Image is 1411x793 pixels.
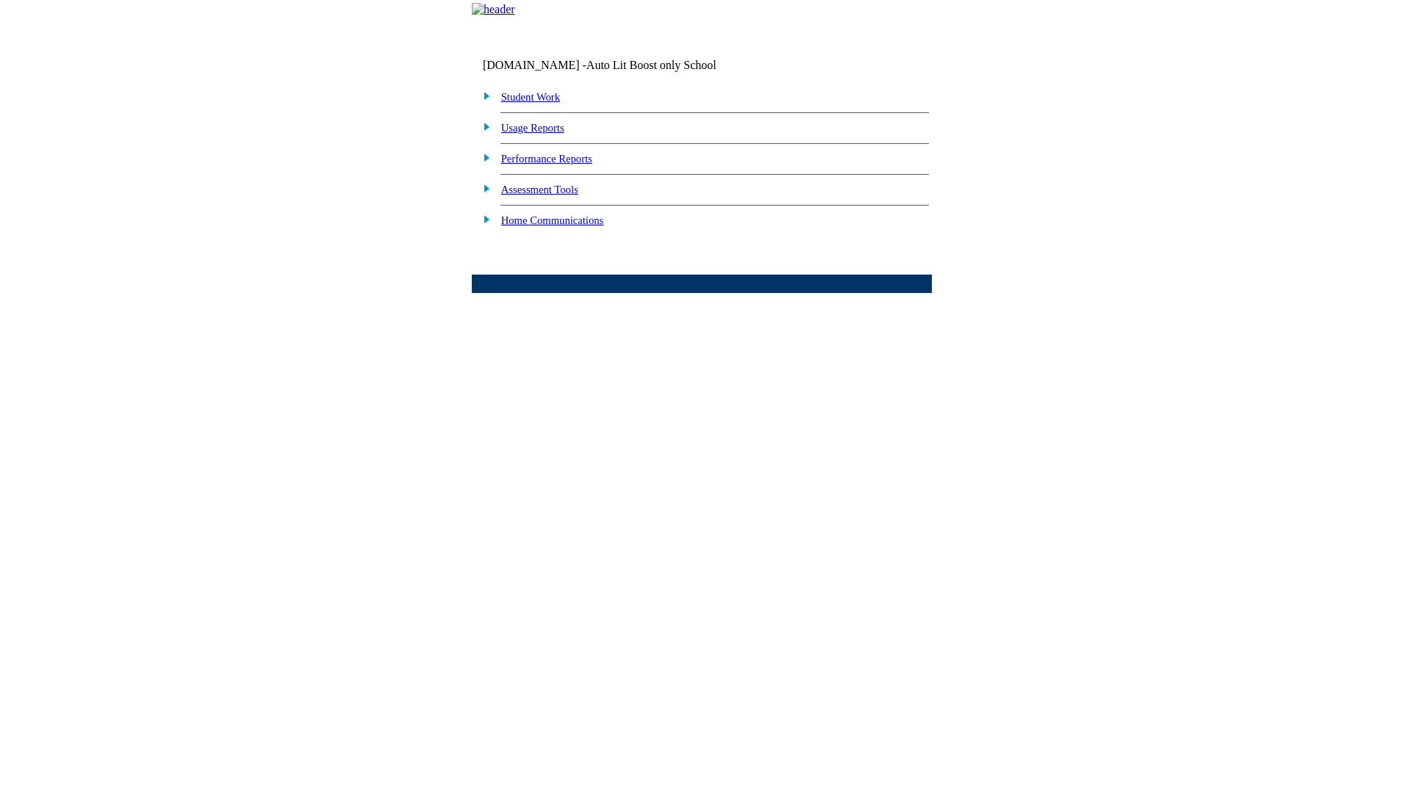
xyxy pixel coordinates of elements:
[475,151,491,164] img: plus.gif
[483,59,753,72] td: [DOMAIN_NAME] -
[501,214,604,226] a: Home Communications
[501,122,564,134] a: Usage Reports
[475,212,491,225] img: plus.gif
[501,184,578,195] a: Assessment Tools
[501,91,560,103] a: Student Work
[475,89,491,102] img: plus.gif
[586,59,717,71] nobr: Auto Lit Boost only School
[501,153,592,164] a: Performance Reports
[472,3,515,16] img: header
[475,120,491,133] img: plus.gif
[475,181,491,195] img: plus.gif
